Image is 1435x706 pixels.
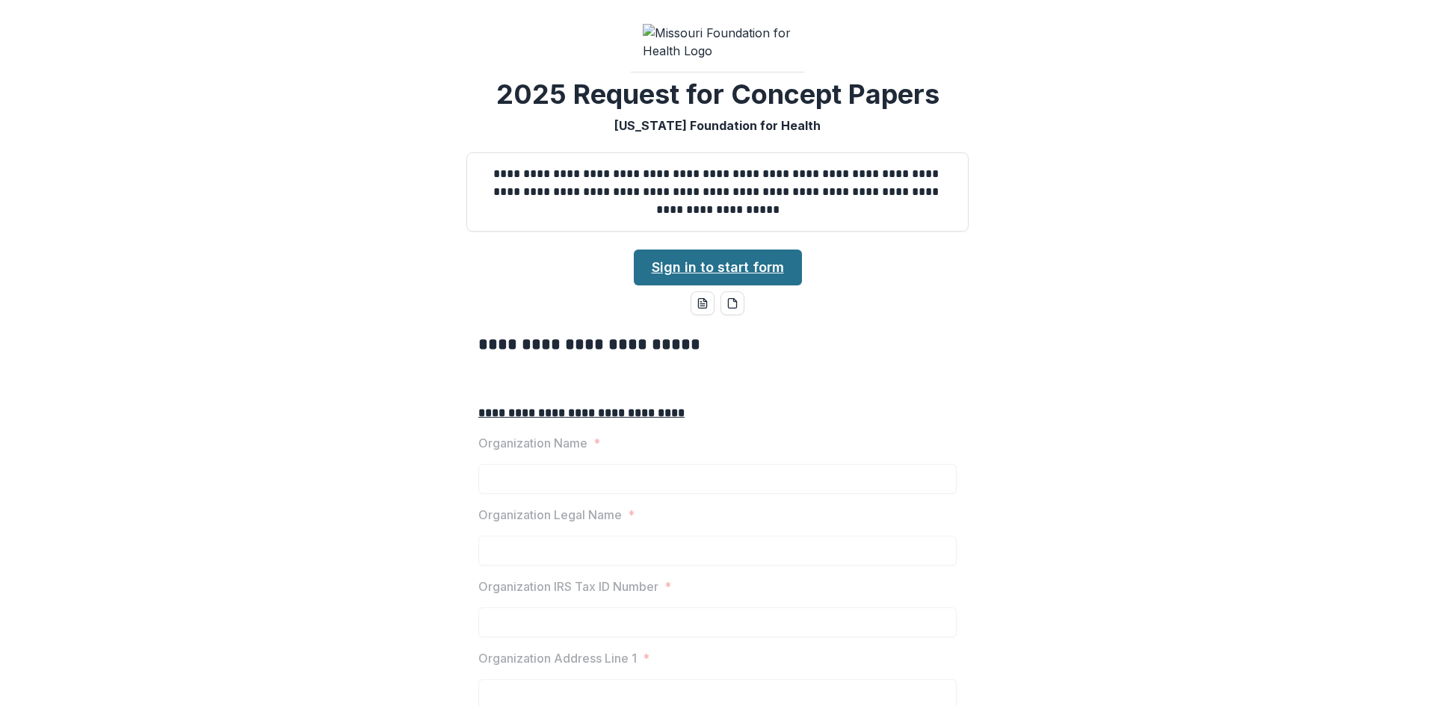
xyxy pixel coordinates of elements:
[634,250,802,285] a: Sign in to start form
[478,506,622,524] p: Organization Legal Name
[720,291,744,315] button: pdf-download
[478,434,587,452] p: Organization Name
[496,78,939,111] h2: 2025 Request for Concept Papers
[478,649,637,667] p: Organization Address Line 1
[691,291,715,315] button: word-download
[614,117,821,134] p: [US_STATE] Foundation for Health
[478,578,658,595] p: Organization IRS Tax ID Number
[643,24,792,60] img: Missouri Foundation for Health Logo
